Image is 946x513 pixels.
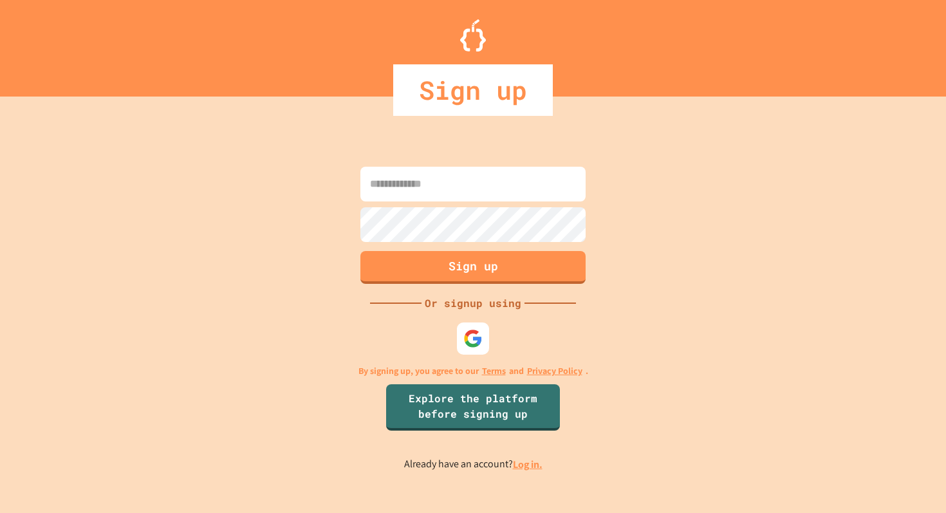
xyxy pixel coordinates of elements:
button: Sign up [360,251,586,284]
p: By signing up, you agree to our and . [358,364,588,378]
a: Explore the platform before signing up [386,384,560,431]
a: Terms [482,364,506,378]
a: Privacy Policy [527,364,582,378]
img: Logo.svg [460,19,486,51]
img: google-icon.svg [463,329,483,348]
div: Sign up [393,64,553,116]
div: Or signup using [422,295,524,311]
p: Already have an account? [404,456,543,472]
a: Log in. [513,458,543,471]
